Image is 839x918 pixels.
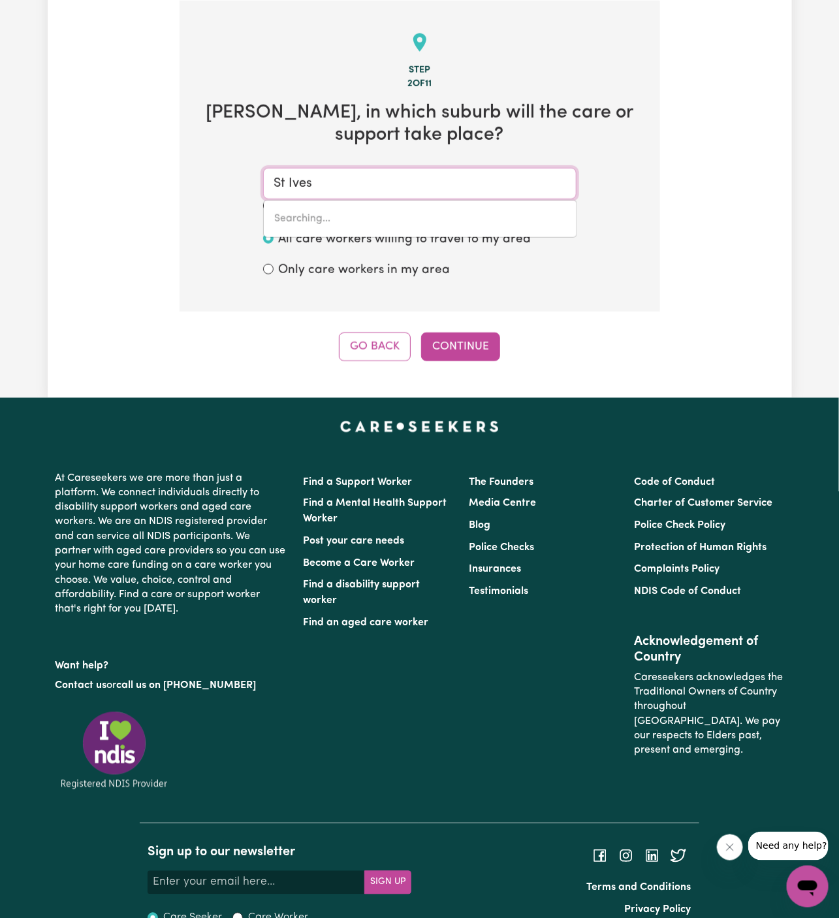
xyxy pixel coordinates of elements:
a: Privacy Policy [625,905,691,915]
img: Registered NDIS provider [55,710,173,791]
a: Become a Care Worker [304,559,415,569]
a: Blog [469,521,490,531]
h2: Sign up to our newsletter [148,845,411,861]
h2: Acknowledgement of Country [634,634,784,666]
iframe: Button to launch messaging window [787,866,829,908]
input: Enter a suburb or postcode [263,168,577,199]
a: Testimonials [469,587,528,597]
a: Find a Mental Health Support Worker [304,499,447,525]
a: NDIS Code of Conduct [634,587,741,597]
div: menu-options [263,200,577,238]
a: Media Centre [469,499,536,509]
a: Careseekers home page [340,421,499,432]
iframe: Message from company [748,832,829,861]
a: Charter of Customer Service [634,499,772,509]
p: Careseekers acknowledges the Traditional Owners of Country throughout [GEOGRAPHIC_DATA]. We pay o... [634,666,784,764]
button: Subscribe [364,871,411,894]
a: Follow Careseekers on Twitter [671,850,686,861]
a: Insurances [469,565,521,575]
iframe: Close message [717,834,743,861]
a: Follow Careseekers on LinkedIn [644,850,660,861]
a: Contact us [55,681,107,691]
a: Terms and Conditions [587,883,691,893]
a: Complaints Policy [634,565,720,575]
a: call us on [PHONE_NUMBER] [117,681,257,691]
a: The Founders [469,477,533,487]
a: Follow Careseekers on Facebook [592,850,608,861]
label: Only care workers in my area [279,261,451,280]
a: Find a Support Worker [304,477,413,487]
a: Police Checks [469,543,534,553]
a: Follow Careseekers on Instagram [618,850,634,861]
p: Want help? [55,654,288,674]
a: Find a disability support worker [304,580,420,606]
a: Code of Conduct [634,477,715,487]
label: All care workers willing to travel to my area [279,231,531,250]
h2: [PERSON_NAME] , in which suburb will the care or support take place? [200,102,639,147]
button: Continue [421,333,500,361]
a: Protection of Human Rights [634,543,767,553]
a: Find an aged care worker [304,618,429,629]
div: Step [200,63,639,78]
input: Enter your email here... [148,871,365,894]
button: Go Back [339,333,411,361]
div: 2 of 11 [200,77,639,91]
p: At Careseekers we are more than just a platform. We connect individuals directly to disability su... [55,466,288,623]
a: Post your care needs [304,536,405,547]
p: or [55,674,288,698]
a: Police Check Policy [634,521,725,531]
